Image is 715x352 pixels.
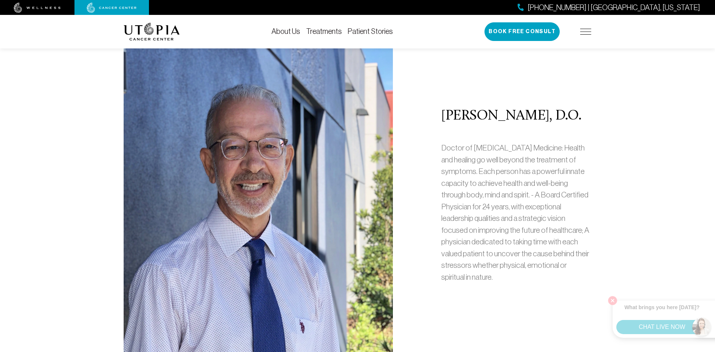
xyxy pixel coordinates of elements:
button: Book Free Consult [484,22,560,41]
a: [PHONE_NUMBER] | [GEOGRAPHIC_DATA], [US_STATE] [518,2,700,13]
img: icon-hamburger [580,29,591,35]
img: wellness [14,3,61,13]
p: Doctor of [MEDICAL_DATA] Medicine: Health and healing go well beyond the treatment of symptoms. E... [441,142,591,283]
a: Patient Stories [348,27,393,35]
a: Treatments [306,27,342,35]
img: cancer center [87,3,137,13]
span: [PHONE_NUMBER] | [GEOGRAPHIC_DATA], [US_STATE] [528,2,700,13]
a: About Us [271,27,300,35]
img: logo [124,23,180,41]
h2: [PERSON_NAME], D.O. [441,108,591,124]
